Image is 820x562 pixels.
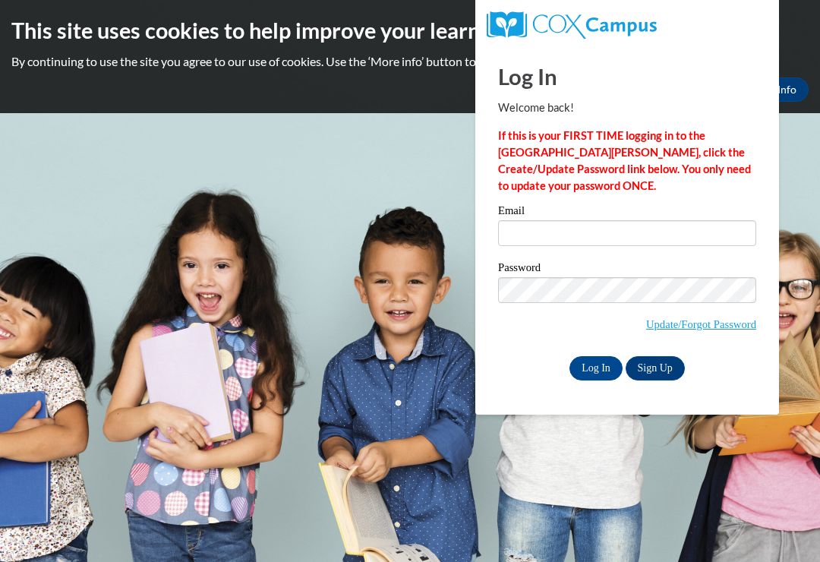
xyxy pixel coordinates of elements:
[646,318,756,330] a: Update/Forgot Password
[487,11,657,39] img: COX Campus
[498,129,751,192] strong: If this is your FIRST TIME logging in to the [GEOGRAPHIC_DATA][PERSON_NAME], click the Create/Upd...
[11,15,809,46] h2: This site uses cookies to help improve your learning experience.
[626,356,685,380] a: Sign Up
[11,53,809,70] p: By continuing to use the site you agree to our use of cookies. Use the ‘More info’ button to read...
[498,99,756,116] p: Welcome back!
[498,205,756,220] label: Email
[569,356,623,380] input: Log In
[498,61,756,92] h1: Log In
[498,262,756,277] label: Password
